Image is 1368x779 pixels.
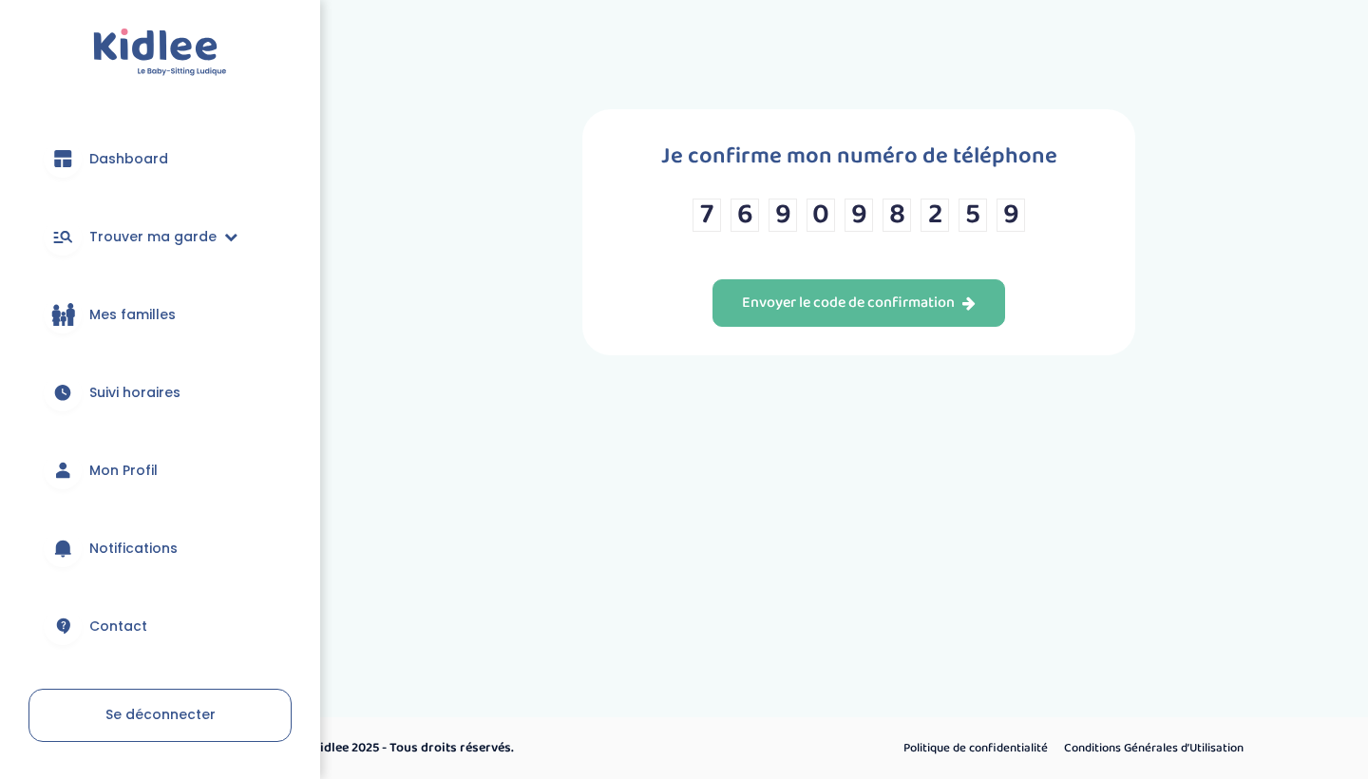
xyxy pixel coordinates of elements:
[28,124,292,193] a: Dashboard
[93,28,227,77] img: logo.svg
[105,705,216,724] span: Se déconnecter
[28,436,292,504] a: Mon Profil
[28,280,292,349] a: Mes familles
[1057,736,1250,761] a: Conditions Générales d’Utilisation
[89,461,158,481] span: Mon Profil
[28,202,292,271] a: Trouver ma garde
[89,617,147,636] span: Contact
[89,383,180,403] span: Suivi horaires
[89,539,178,559] span: Notifications
[742,293,976,314] div: Envoyer le code de confirmation
[897,736,1054,761] a: Politique de confidentialité
[28,514,292,582] a: Notifications
[89,305,176,325] span: Mes familles
[28,358,292,427] a: Suivi horaires
[28,592,292,660] a: Contact
[661,138,1057,175] h1: Je confirme mon numéro de téléphone
[712,279,1005,327] button: Envoyer le code de confirmation
[28,689,292,742] a: Se déconnecter
[300,738,765,758] p: © Kidlee 2025 - Tous droits réservés.
[89,227,217,247] span: Trouver ma garde
[89,149,168,169] span: Dashboard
